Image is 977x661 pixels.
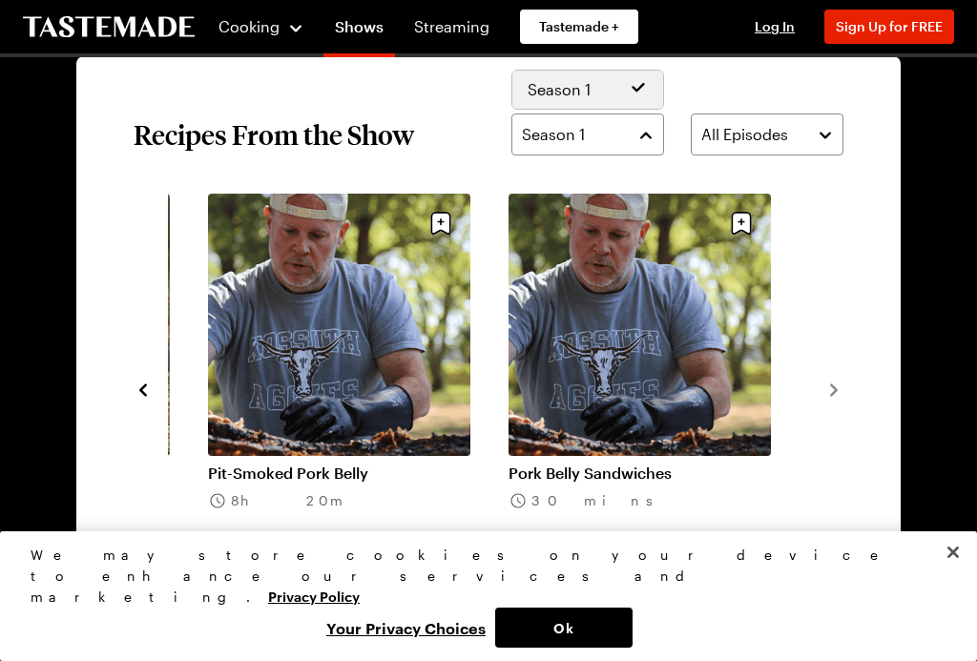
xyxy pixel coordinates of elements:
[317,608,495,648] button: Your Privacy Choices
[495,608,633,648] button: Ok
[268,587,360,605] a: More information about your privacy, opens in a new tab
[31,545,930,608] div: We may store cookies on your device to enhance our services and marketing.
[31,545,930,648] div: Privacy
[528,78,591,101] span: Season 1
[522,123,585,146] span: Season 1
[511,70,664,110] div: Season 1
[511,114,664,155] button: Season 1
[932,531,974,573] button: Close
